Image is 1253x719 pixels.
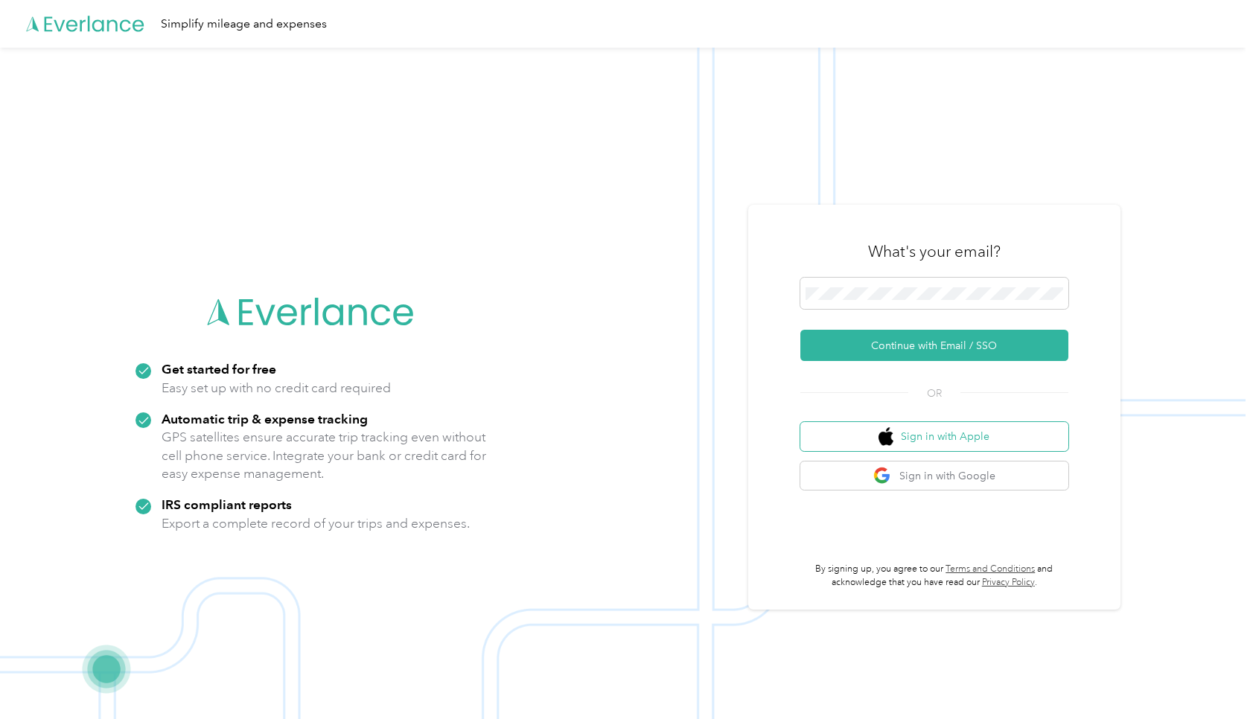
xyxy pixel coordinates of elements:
strong: Automatic trip & expense tracking [162,411,368,426]
a: Terms and Conditions [946,563,1035,575]
h3: What's your email? [868,241,1001,262]
div: Simplify mileage and expenses [161,15,327,33]
img: apple logo [879,427,893,446]
p: By signing up, you agree to our and acknowledge that you have read our . [800,563,1068,589]
a: Privacy Policy [982,577,1035,588]
span: OR [908,386,960,401]
p: Easy set up with no credit card required [162,379,391,397]
button: Continue with Email / SSO [800,330,1068,361]
button: google logoSign in with Google [800,461,1068,490]
strong: IRS compliant reports [162,496,292,512]
strong: Get started for free [162,361,276,377]
p: Export a complete record of your trips and expenses. [162,514,470,533]
img: google logo [873,467,892,485]
button: apple logoSign in with Apple [800,422,1068,451]
p: GPS satellites ensure accurate trip tracking even without cell phone service. Integrate your bank... [162,428,487,483]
